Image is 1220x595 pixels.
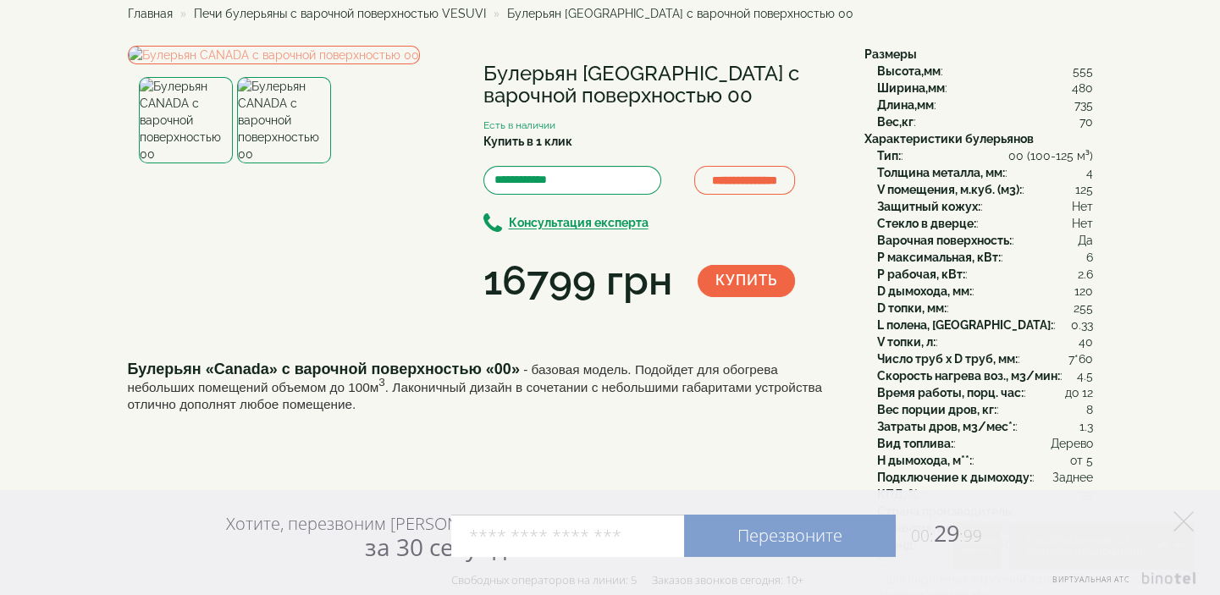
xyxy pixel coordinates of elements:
[877,164,1093,181] div: :
[1074,300,1093,317] span: 255
[237,77,331,163] img: Булерьян CANADA с варочной поверхностью 00
[877,317,1093,333] div: :
[509,217,649,230] b: Консультация експерта
[877,401,1093,418] div: :
[877,486,1093,503] div: :
[1052,574,1130,585] span: Виртуальная АТС
[877,384,1093,401] div: :
[877,217,976,230] b: Стекло в дверце:
[877,454,972,467] b: H дымохода, м**:
[877,181,1093,198] div: :
[877,369,1060,383] b: Скорость нагрева воз., м3/мин:
[877,113,1093,130] div: :
[684,515,896,557] a: Перезвоните
[877,435,1093,452] div: :
[483,63,839,107] h1: Булерьян [GEOGRAPHIC_DATA] с варочной поверхностью 00
[483,252,672,310] div: 16799 грн
[1065,384,1093,401] span: до 12
[877,166,1005,179] b: Толщина металла, мм:
[877,149,901,163] b: Тип:
[959,525,982,547] span: :99
[864,132,1034,146] b: Характеристики булерьянов
[1079,113,1093,130] span: 70
[1075,181,1093,198] span: 125
[877,418,1093,435] div: :
[877,488,920,501] b: КПД, %:
[1042,572,1199,595] a: Виртуальная АТС
[877,198,1093,215] div: :
[1079,333,1093,350] span: 40
[877,386,1024,399] b: Время работы, порц. час:
[877,284,972,298] b: D дымохода, мм:
[864,47,917,61] b: Размеры
[1072,80,1093,96] span: 480
[1078,266,1093,283] span: 2.6
[451,573,803,587] div: Свободных операторов на линии: 5 Заказов звонков сегодня: 10+
[877,300,1093,317] div: :
[1008,147,1093,164] span: 00 (100-125 м³)
[507,7,853,20] span: Булерьян [GEOGRAPHIC_DATA] с варочной поверхностью 00
[877,64,941,78] b: Высота,мм
[128,362,778,394] span: - базовая модель. Подойдет для обогрева небольших помещений объемом до 100м
[1079,418,1093,435] span: 1.3
[877,98,934,112] b: Длина,мм
[365,531,516,563] span: за 30 секунд?
[1052,469,1093,486] span: Заднее
[877,333,1093,350] div: :
[1086,249,1093,266] span: 6
[1072,198,1093,215] span: Нет
[1071,317,1093,333] span: 0.33
[378,376,385,388] sup: 3
[877,215,1093,232] div: :
[877,350,1093,367] div: :
[877,251,1001,264] b: P максимальная, кВт:
[128,7,173,20] a: Главная
[1072,215,1093,232] span: Нет
[139,77,233,163] img: Булерьян CANADA с варочной поверхностью 00
[877,80,1093,96] div: :
[128,380,823,412] span: . Лаконичный дизайн в сочетании с небольшими габаритами устройства отлично дополнят любое помещение.
[877,232,1093,249] div: :
[877,352,1018,366] b: Число труб x D труб, мм:
[877,403,996,416] b: Вес порции дров, кг:
[1073,63,1093,80] span: 555
[1080,486,1093,503] span: 75
[483,133,572,150] label: Купить в 1 клик
[877,267,965,281] b: P рабочая, кВт:
[1077,367,1093,384] span: 4.5
[194,7,486,20] a: Печи булерьяны с варочной поверхностью VESUVI
[896,517,982,548] span: 29
[877,81,945,95] b: Ширина,мм
[877,452,1093,469] div: :
[1086,401,1093,418] span: 8
[1078,232,1093,249] span: Да
[877,471,1032,484] b: Подключение к дымоходу:
[877,420,1015,433] b: Затраты дров, м3/мес*:
[1074,283,1093,300] span: 120
[128,46,420,64] img: Булерьян CANADA с варочной поверхностью 00
[1070,452,1093,469] span: от 5
[877,437,953,450] b: Вид топлива:
[877,63,1093,80] div: :
[877,183,1022,196] b: V помещения, м.куб. (м3):
[1051,435,1093,452] span: Дерево
[877,469,1093,486] div: :
[877,283,1093,300] div: :
[877,367,1093,384] div: :
[877,200,980,213] b: Защитный кожух:
[128,361,520,377] b: Булерьян «Canada» с варочной поверхностью «00»
[698,265,795,297] button: Купить
[877,249,1093,266] div: :
[877,335,936,349] b: V топки, л:
[877,147,1093,164] div: :
[226,513,516,560] div: Хотите, перезвоним [PERSON_NAME]
[483,119,555,131] small: Есть в наличии
[877,115,914,129] b: Вес,кг
[877,96,1093,113] div: :
[877,318,1053,332] b: L полена, [GEOGRAPHIC_DATA]:
[877,301,947,315] b: D топки, мм:
[877,266,1093,283] div: :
